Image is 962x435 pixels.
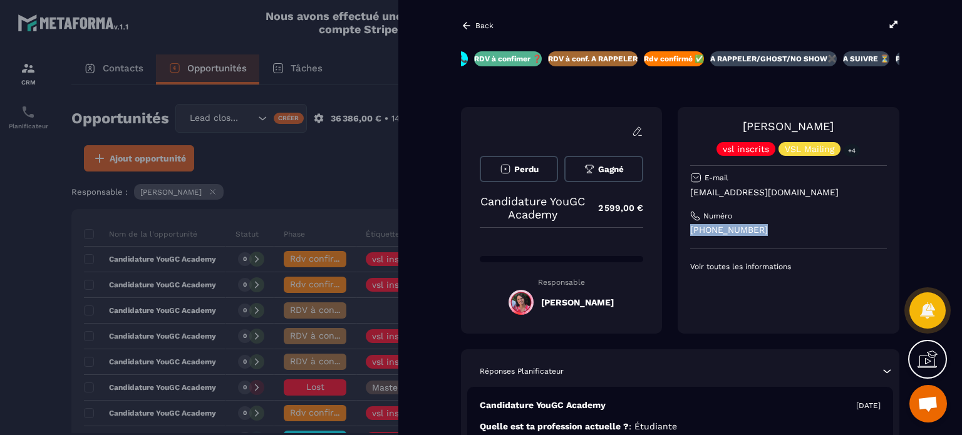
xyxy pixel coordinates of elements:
[844,144,860,157] p: +4
[598,165,624,174] span: Gagné
[856,401,881,411] p: [DATE]
[541,297,614,307] h5: [PERSON_NAME]
[703,211,732,221] p: Numéro
[548,54,638,64] p: RDV à conf. A RAPPELER
[690,187,887,198] p: [EMAIL_ADDRESS][DOMAIN_NAME]
[480,366,564,376] p: Réponses Planificateur
[690,262,887,272] p: Voir toutes les informations
[480,399,606,411] p: Candidature YouGC Academy
[480,421,881,432] p: Quelle est ta profession actuelle ?
[629,421,677,431] span: : Étudiante
[475,21,494,30] p: Back
[514,165,539,174] span: Perdu
[909,385,947,422] div: Ouvrir le chat
[690,224,887,236] p: [PHONE_NUMBER]
[843,54,889,64] p: A SUIVRE ⏳
[480,278,643,287] p: Responsable
[705,173,728,183] p: E-mail
[644,54,704,64] p: Rdv confirmé ✅
[480,156,558,182] button: Perdu
[564,156,643,182] button: Gagné
[743,120,834,133] a: [PERSON_NAME]
[474,54,542,64] p: RDV à confimer ❓
[785,145,834,153] p: VSL Mailing
[480,195,586,221] p: Candidature YouGC Academy
[586,196,643,220] p: 2 599,00 €
[723,145,769,153] p: vsl inscrits
[710,54,837,64] p: A RAPPELER/GHOST/NO SHOW✖️
[896,54,959,64] p: Prêt à acheter 🎰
